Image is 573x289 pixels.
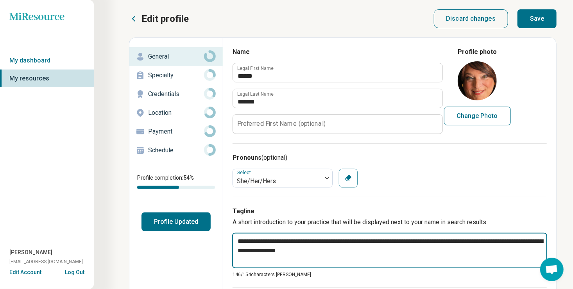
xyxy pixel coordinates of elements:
[237,92,274,96] label: Legal Last Name
[65,268,84,275] button: Log Out
[129,122,223,141] a: Payment
[137,186,215,189] div: Profile completion
[458,47,497,57] legend: Profile photo
[148,52,204,61] p: General
[434,9,509,28] button: Discard changes
[261,154,287,161] span: (optional)
[233,218,547,227] p: A short introduction to your practice that will be displayed next to your name in search results.
[233,153,547,162] h3: Pronouns
[129,169,223,194] div: Profile completion:
[444,107,511,125] button: Change Photo
[129,141,223,160] a: Schedule
[9,258,83,265] span: [EMAIL_ADDRESS][DOMAIN_NAME]
[237,170,252,175] label: Select
[148,108,204,118] p: Location
[9,268,41,277] button: Edit Account
[233,47,442,57] h3: Name
[540,258,564,281] div: Open chat
[517,9,557,28] button: Save
[129,85,223,103] a: Credentials
[458,61,497,100] img: avatar image
[9,248,52,257] span: [PERSON_NAME]
[129,47,223,66] a: General
[233,207,547,216] h3: Tagline
[148,127,204,136] p: Payment
[237,121,326,127] label: Preferred First Name (optional)
[129,66,223,85] a: Specialty
[148,71,204,80] p: Specialty
[141,212,211,231] button: Profile Updated
[129,12,189,25] button: Edit profile
[233,271,547,278] p: 146/ 154 characters [PERSON_NAME]
[237,66,274,71] label: Legal First Name
[148,89,204,99] p: Credentials
[183,175,194,181] span: 54 %
[129,103,223,122] a: Location
[148,146,204,155] p: Schedule
[141,12,189,25] p: Edit profile
[237,177,318,186] div: She/Her/Hers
